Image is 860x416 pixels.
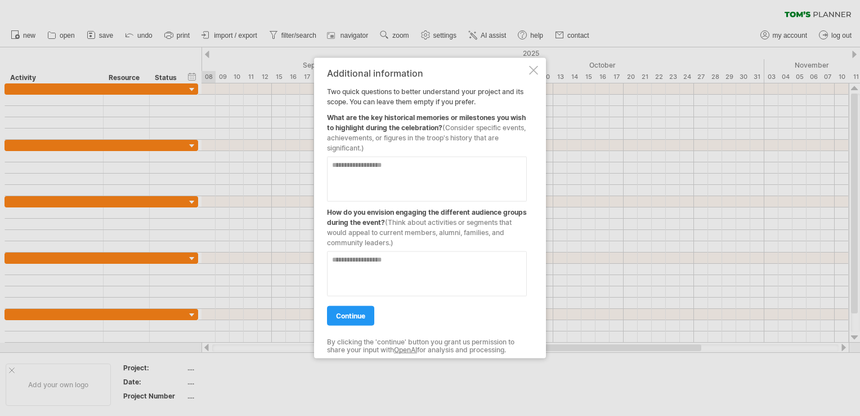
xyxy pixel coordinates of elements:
div: What are the key historical memories or milestones you wish to highlight during the celebration? [327,107,527,153]
a: OpenAI [394,346,417,354]
span: continue [336,312,365,320]
span: (Think about activities or segments that would appeal to current members, alumni, families, and c... [327,218,512,247]
div: By clicking the 'continue' button you grant us permission to share your input with for analysis a... [327,338,527,355]
div: Two quick questions to better understand your project and its scope. You can leave them empty if ... [327,68,527,348]
span: (Consider specific events, achievements, or figures in the troop's history that are significant.) [327,123,526,152]
div: Additional information [327,68,527,78]
a: continue [327,306,374,326]
div: How do you envision engaging the different audience groups during the event? [327,202,527,248]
